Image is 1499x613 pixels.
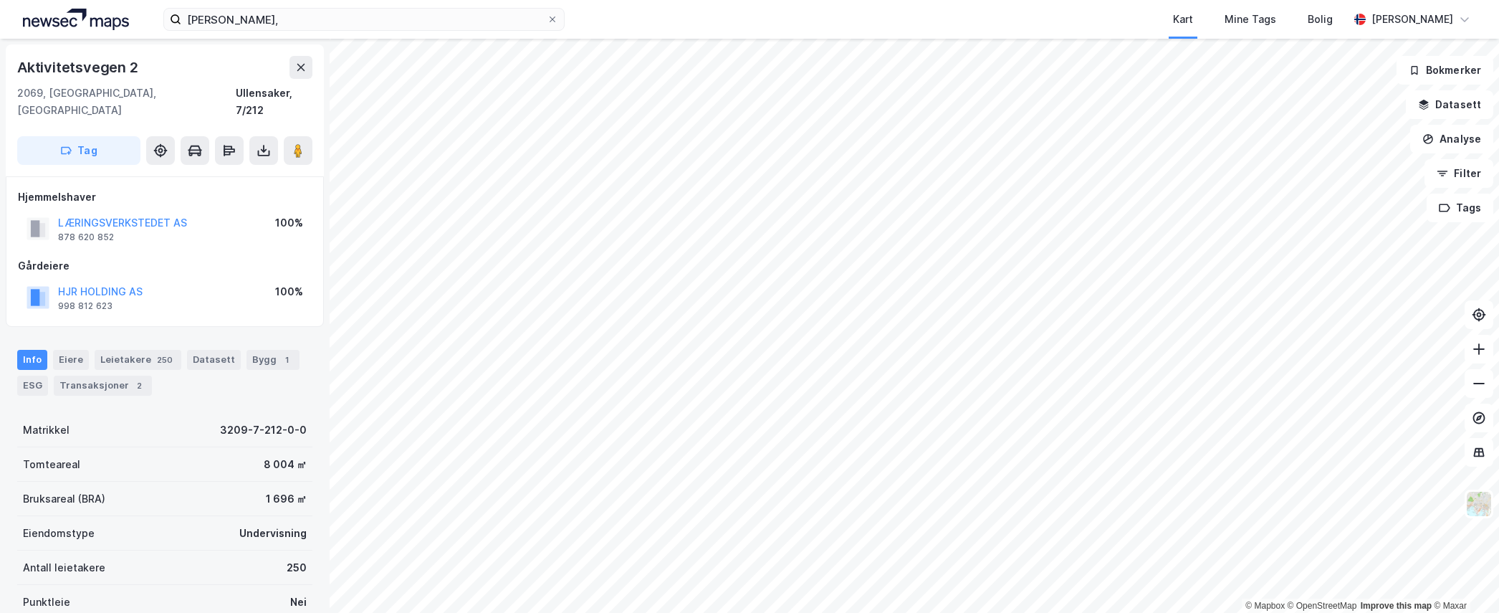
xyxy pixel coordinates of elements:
[54,376,152,396] div: Transaksjoner
[23,525,95,542] div: Eiendomstype
[154,353,176,367] div: 250
[23,490,105,508] div: Bruksareal (BRA)
[95,350,181,370] div: Leietakere
[239,525,307,542] div: Undervisning
[1465,490,1493,518] img: Z
[1427,544,1499,613] iframe: Chat Widget
[220,422,307,439] div: 3209-7-212-0-0
[1427,194,1493,222] button: Tags
[1288,601,1357,611] a: OpenStreetMap
[23,456,80,473] div: Tomteareal
[275,283,303,300] div: 100%
[17,350,47,370] div: Info
[18,189,312,206] div: Hjemmelshaver
[1424,159,1493,188] button: Filter
[1410,125,1493,153] button: Analyse
[1361,601,1432,611] a: Improve this map
[1225,11,1276,28] div: Mine Tags
[1397,56,1493,85] button: Bokmerker
[1245,601,1285,611] a: Mapbox
[17,136,140,165] button: Tag
[53,350,89,370] div: Eiere
[236,85,312,119] div: Ullensaker, 7/212
[246,350,300,370] div: Bygg
[266,490,307,508] div: 1 696 ㎡
[1308,11,1333,28] div: Bolig
[264,456,307,473] div: 8 004 ㎡
[275,214,303,232] div: 100%
[58,300,112,312] div: 998 812 623
[23,594,70,611] div: Punktleie
[23,422,70,439] div: Matrikkel
[18,257,312,275] div: Gårdeiere
[1406,90,1493,119] button: Datasett
[23,9,129,30] img: logo.a4113a55bc3d86da70a041830d287a7e.svg
[23,559,105,576] div: Antall leietakere
[1173,11,1193,28] div: Kart
[1427,544,1499,613] div: Kontrollprogram for chat
[290,594,307,611] div: Nei
[17,85,236,119] div: 2069, [GEOGRAPHIC_DATA], [GEOGRAPHIC_DATA]
[187,350,241,370] div: Datasett
[132,379,146,393] div: 2
[287,559,307,576] div: 250
[58,232,114,243] div: 878 620 852
[1371,11,1453,28] div: [PERSON_NAME]
[279,353,294,367] div: 1
[17,56,141,79] div: Aktivitetsvegen 2
[17,376,48,396] div: ESG
[181,9,547,30] input: Søk på adresse, matrikkel, gårdeiere, leietakere eller personer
